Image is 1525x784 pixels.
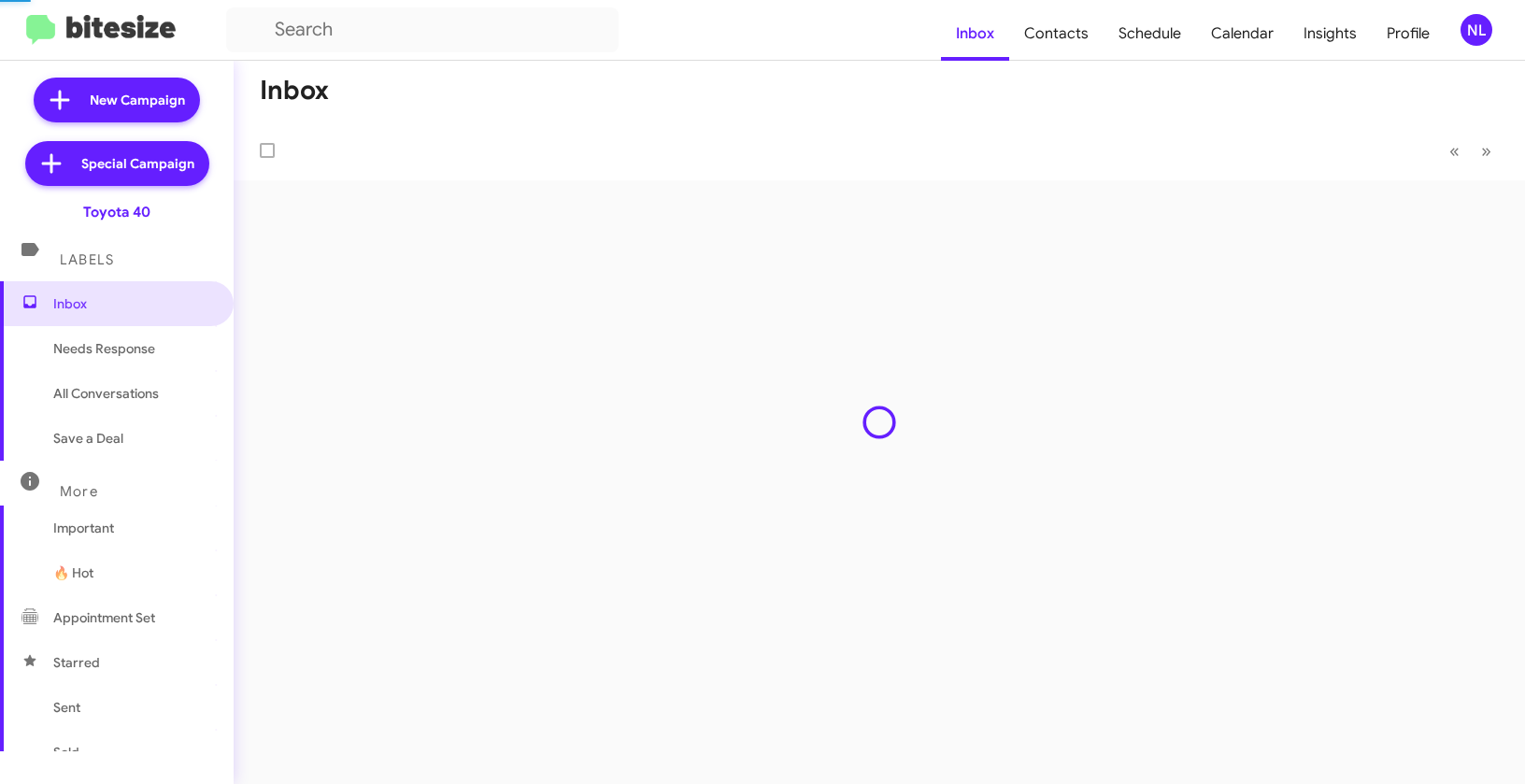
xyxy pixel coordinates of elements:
button: Previous [1438,132,1471,170]
span: Sent [53,698,80,717]
span: Labels [60,251,114,268]
a: Calendar [1196,7,1289,61]
span: » [1481,139,1491,163]
span: Appointment Set [53,608,155,627]
span: Inbox [53,294,212,313]
div: NL [1461,14,1492,46]
a: Schedule [1104,7,1196,61]
span: Starred [53,653,100,672]
a: Special Campaign [25,141,209,186]
div: Toyota 40 [83,203,150,221]
span: Needs Response [53,339,212,358]
input: Search [226,7,619,52]
span: « [1449,139,1460,163]
span: Sold [53,743,79,762]
span: More [60,483,98,500]
span: Important [53,519,212,537]
a: Contacts [1009,7,1104,61]
span: Save a Deal [53,429,123,448]
button: NL [1445,14,1504,46]
a: New Campaign [34,78,200,122]
span: 🔥 Hot [53,563,93,582]
a: Insights [1289,7,1372,61]
span: New Campaign [90,91,185,109]
span: Special Campaign [81,154,194,173]
nav: Page navigation example [1439,132,1503,170]
button: Next [1470,132,1503,170]
h1: Inbox [260,76,329,106]
a: Profile [1372,7,1445,61]
span: All Conversations [53,384,159,403]
a: Inbox [941,7,1009,61]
